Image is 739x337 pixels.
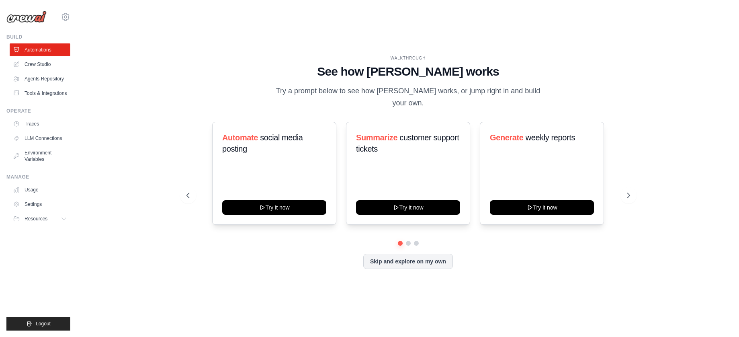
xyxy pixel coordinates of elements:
[222,133,258,142] span: Automate
[6,34,70,40] div: Build
[10,183,70,196] a: Usage
[10,132,70,145] a: LLM Connections
[356,133,397,142] span: Summarize
[10,72,70,85] a: Agents Repository
[273,85,543,109] p: Try a prompt below to see how [PERSON_NAME] works, or jump right in and build your own.
[526,133,575,142] span: weekly reports
[6,174,70,180] div: Manage
[222,200,326,215] button: Try it now
[186,64,630,79] h1: See how [PERSON_NAME] works
[6,317,70,331] button: Logout
[222,133,303,153] span: social media posting
[10,87,70,100] a: Tools & Integrations
[10,117,70,130] a: Traces
[490,200,594,215] button: Try it now
[10,58,70,71] a: Crew Studio
[356,200,460,215] button: Try it now
[356,133,459,153] span: customer support tickets
[36,321,51,327] span: Logout
[10,212,70,225] button: Resources
[363,254,453,269] button: Skip and explore on my own
[186,55,630,61] div: WALKTHROUGH
[25,216,47,222] span: Resources
[10,198,70,211] a: Settings
[10,146,70,166] a: Environment Variables
[10,43,70,56] a: Automations
[6,108,70,114] div: Operate
[6,11,47,23] img: Logo
[490,133,524,142] span: Generate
